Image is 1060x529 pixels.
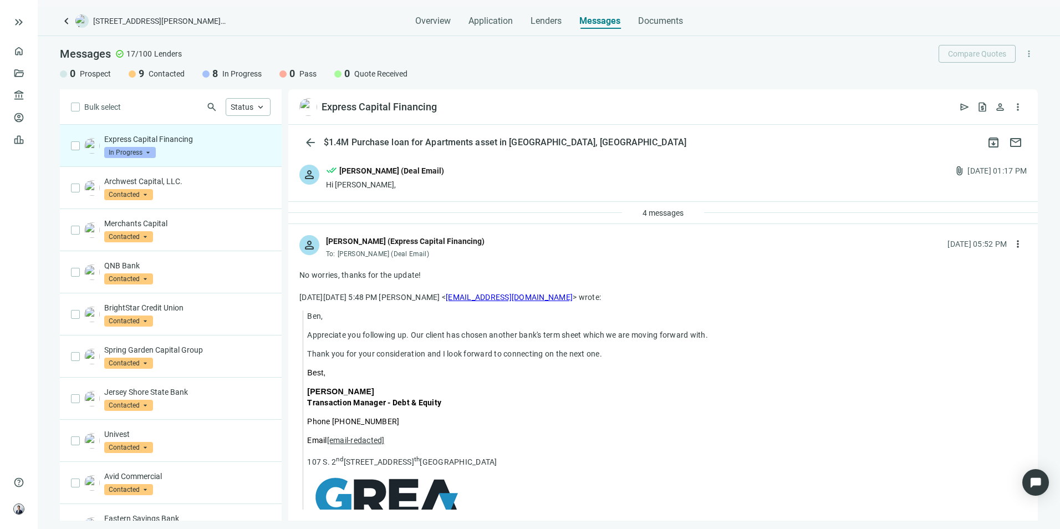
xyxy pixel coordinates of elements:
[84,433,100,449] img: d33d5152-f2c0-4a27-b791-44f52b1dd81e
[299,131,322,154] button: arrow_back
[974,98,991,116] button: request_quote
[104,442,153,453] span: Contacted
[104,316,153,327] span: Contacted
[70,67,75,80] span: 0
[982,131,1005,154] button: archive
[104,471,271,482] p: Avid Commercial
[13,90,21,101] span: account_balance
[1012,238,1023,250] span: more_vert
[84,138,100,154] img: 22237710-b25b-450e-af49-e651eca25a82
[60,47,111,60] span: Messages
[84,180,100,196] img: 7661a31f-baf9-4577-ad1b-09a9d9ab2c0b
[991,98,1009,116] button: person
[104,344,271,355] p: Spring Garden Capital Group
[1009,98,1027,116] button: more_vert
[1009,235,1027,253] button: more_vert
[344,67,350,80] span: 0
[326,235,485,247] div: [PERSON_NAME] (Express Capital Financing)
[939,45,1016,63] button: Compare Quotes
[14,504,24,514] img: avatar
[977,101,988,113] span: request_quote
[104,134,271,145] p: Express Capital Financing
[1022,469,1049,496] div: Open Intercom Messenger
[104,484,153,495] span: Contacted
[1020,45,1038,63] button: more_vert
[84,307,100,322] img: c523bc44-28ab-44fd-b75c-3650c23eb5b6
[154,48,182,59] span: Lenders
[104,176,271,187] p: Archwest Capital, LLC.
[84,222,100,238] img: 27bc99b2-7afe-4902-b7e4-b95cb4d571f1
[84,101,121,113] span: Bulk select
[1024,49,1034,59] span: more_vert
[84,264,100,280] img: 7ff01efa-7070-4834-a4d6-e249bbf8f8e1
[139,67,144,80] span: 9
[326,179,444,190] div: Hi [PERSON_NAME],
[126,48,152,59] span: 17/100
[322,137,689,148] div: $1.4M Purchase loan for Apartments asset in [GEOGRAPHIC_DATA], [GEOGRAPHIC_DATA]
[289,67,295,80] span: 0
[326,165,337,179] span: done_all
[339,165,444,177] div: [PERSON_NAME] (Deal Email)
[967,165,1027,177] div: [DATE] 01:17 PM
[638,16,683,27] span: Documents
[633,204,693,222] button: 4 messages
[12,16,26,29] button: keyboard_double_arrow_right
[954,165,965,176] span: attach_file
[959,101,970,113] span: send
[206,101,217,113] span: search
[643,208,684,217] span: 4 messages
[104,386,271,398] p: Jersey Shore State Bank
[104,302,271,313] p: BrightStar Credit Union
[256,102,266,112] span: keyboard_arrow_up
[987,136,1000,149] span: archive
[1005,131,1027,154] button: mail
[93,16,226,27] span: [STREET_ADDRESS][PERSON_NAME][PERSON_NAME]
[326,250,485,258] div: To:
[13,477,24,488] span: help
[84,475,100,491] img: 9d4ee42a-2d6f-4e19-925f-e2ce447fd48c
[104,358,153,369] span: Contacted
[104,400,153,411] span: Contacted
[104,273,153,284] span: Contacted
[104,429,271,440] p: Univest
[104,147,156,158] span: In Progress
[303,168,316,181] span: person
[299,68,317,79] span: Pass
[104,218,271,229] p: Merchants Capital
[338,250,429,258] span: [PERSON_NAME] (Deal Email)
[60,14,73,28] a: keyboard_arrow_left
[468,16,513,27] span: Application
[956,98,974,116] button: send
[303,238,316,252] span: person
[104,189,153,200] span: Contacted
[531,16,562,27] span: Lenders
[231,103,253,111] span: Status
[104,513,271,524] p: Eastern Savings Bank
[299,98,317,116] img: 22237710-b25b-450e-af49-e651eca25a82
[995,101,1006,113] span: person
[84,391,100,406] img: 50a05ca7-f401-4728-bf75-7e3705f5fdad
[222,68,262,79] span: In Progress
[579,16,620,26] span: Messages
[115,49,124,58] span: check_circle
[1009,136,1022,149] span: mail
[80,68,111,79] span: Prospect
[104,260,271,271] p: QNB Bank
[415,16,451,27] span: Overview
[304,136,317,149] span: arrow_back
[75,14,89,28] img: deal-logo
[947,238,1007,250] div: [DATE] 05:52 PM
[322,100,437,114] div: Express Capital Financing
[354,68,407,79] span: Quote Received
[1012,101,1023,113] span: more_vert
[149,68,185,79] span: Contacted
[84,349,100,364] img: 10d3e620-b3e7-41f8-8fc0-2ae573c345e5
[104,231,153,242] span: Contacted
[212,67,218,80] span: 8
